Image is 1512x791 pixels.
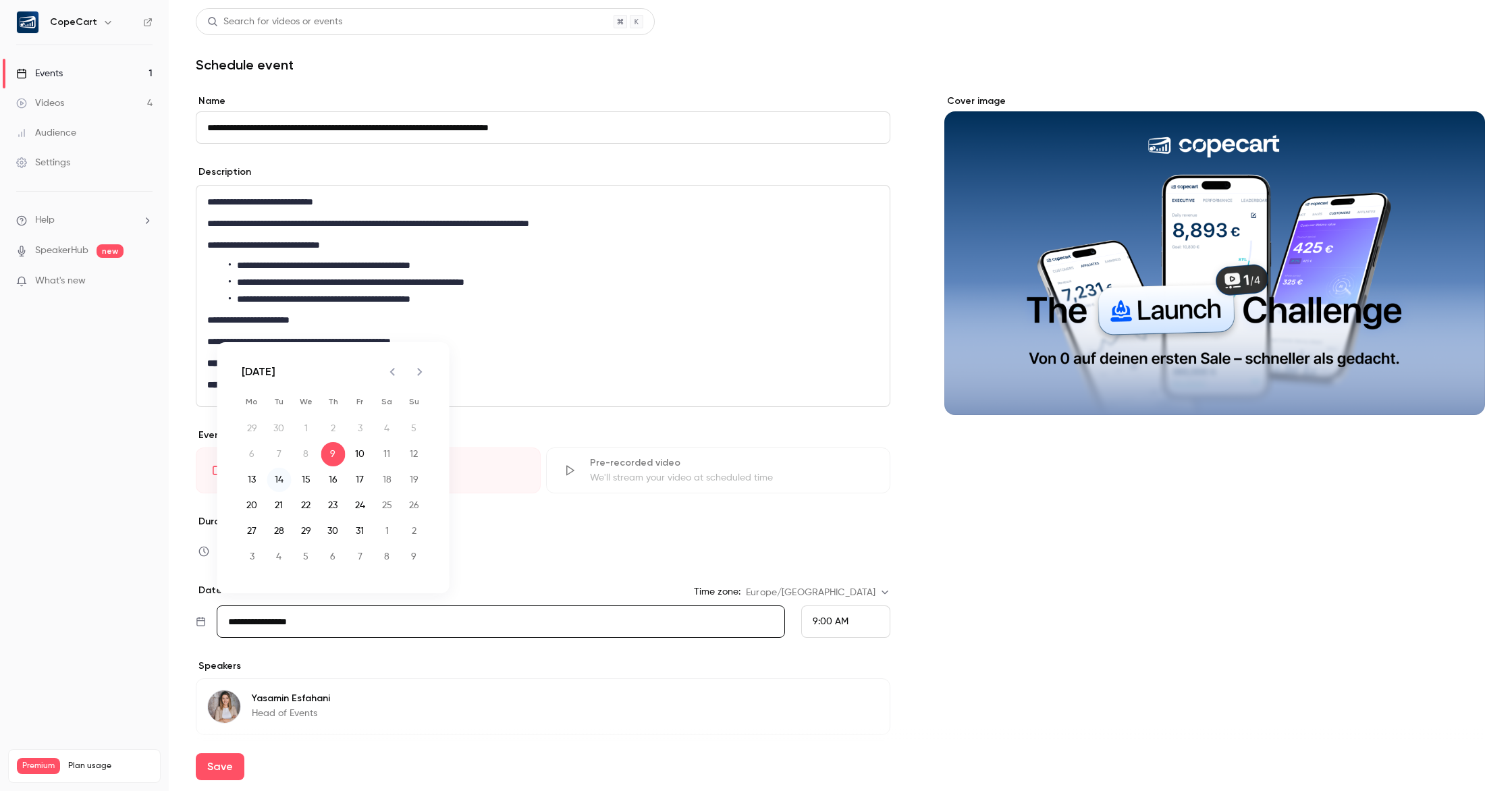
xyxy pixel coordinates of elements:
button: 12 [402,442,427,466]
span: Tuesday [267,388,292,415]
span: Saturday [375,388,400,415]
span: Plan usage [68,761,152,771]
h6: CopeCart [50,16,97,29]
span: Monday [240,388,265,415]
div: Europe/[GEOGRAPHIC_DATA] [746,586,890,599]
button: 24 [348,493,373,518]
section: Cover image [944,94,1485,415]
div: Pre-recorded video [590,456,874,470]
p: Head of Events [252,707,330,720]
div: From [801,605,890,638]
p: Event type [196,429,890,442]
button: 17 [348,468,373,492]
button: 26 [402,493,427,518]
button: 28 [267,519,292,543]
button: 5 [294,545,319,569]
section: description [196,185,890,407]
button: 16 [321,468,346,492]
span: Premium [17,758,60,774]
div: Pre-recorded videoWe'll stream your video at scheduled time [546,447,891,493]
button: 29 [294,519,319,543]
button: 30 [321,519,346,543]
button: 21 [267,493,292,518]
label: Duration [196,515,890,528]
div: Audience [16,126,76,140]
span: new [97,244,124,258]
label: Time zone: [694,585,740,599]
label: Cover image [944,94,1485,108]
h1: Schedule event [196,57,1485,73]
img: CopeCart [17,11,38,33]
span: Help [35,213,55,227]
img: Yasamin Esfahani [208,690,240,723]
label: Description [196,165,251,179]
button: 4 [267,545,292,569]
button: 25 [375,493,400,518]
p: Speakers [196,659,890,673]
button: 9 [402,545,427,569]
label: Name [196,94,890,108]
button: Save [196,753,244,780]
span: What's new [35,274,86,288]
button: 9 [321,442,346,466]
a: SpeakerHub [35,244,88,258]
button: 11 [375,442,400,466]
div: Videos [16,97,64,110]
span: Friday [348,388,373,415]
button: 13 [240,468,265,492]
div: Search for videos or events [207,15,342,29]
button: 20 [240,493,265,518]
div: editor [196,186,890,406]
span: Wednesday [294,388,319,415]
button: Next month [406,358,433,385]
button: 15 [294,468,319,492]
div: We'll stream your video at scheduled time [590,471,874,485]
button: 2 [402,519,427,543]
p: Date and time [196,584,266,597]
div: Events [16,67,63,80]
div: Yasamin EsfahaniYasamin EsfahaniHead of Events [196,678,890,735]
button: 18 [375,468,400,492]
li: help-dropdown-opener [16,213,153,227]
span: Sunday [402,388,427,415]
button: 10 [348,442,373,466]
button: 23 [321,493,346,518]
button: 19 [402,468,427,492]
span: 9:00 AM [813,617,848,626]
button: 27 [240,519,265,543]
button: 7 [348,545,373,569]
div: LiveGo live at scheduled time [196,447,541,493]
button: 1 [375,519,400,543]
button: 3 [240,545,265,569]
button: 6 [321,545,346,569]
button: 31 [348,519,373,543]
p: Yasamin Esfahani [252,692,330,705]
button: 14 [267,468,292,492]
span: Thursday [321,388,346,415]
button: 22 [294,493,319,518]
button: 8 [375,545,400,569]
div: Settings [16,156,70,169]
div: [DATE] [242,364,276,380]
